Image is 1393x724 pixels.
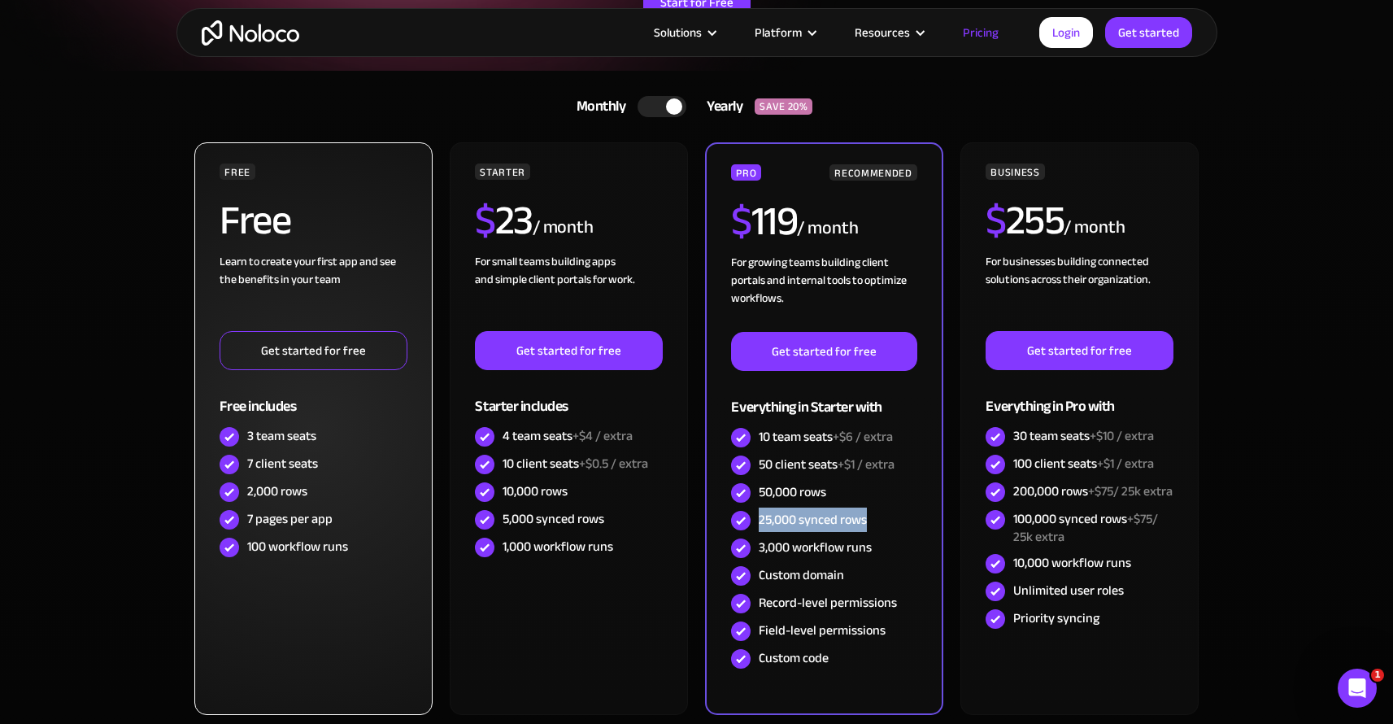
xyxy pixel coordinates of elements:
[247,510,333,528] div: 7 pages per app
[503,482,568,500] div: 10,000 rows
[1013,427,1154,445] div: 30 team seats
[633,22,734,43] div: Solutions
[503,538,613,556] div: 1,000 workflow runs
[759,566,844,584] div: Custom domain
[1088,479,1173,504] span: +$75/ 25k extra
[247,538,348,556] div: 100 workflow runs
[759,649,829,667] div: Custom code
[731,254,916,332] div: For growing teams building client portals and internal tools to optimize workflows.
[1013,455,1154,473] div: 100 client seats
[654,22,702,43] div: Solutions
[759,511,867,529] div: 25,000 synced rows
[220,370,407,423] div: Free includes
[556,94,638,119] div: Monthly
[834,22,942,43] div: Resources
[797,216,858,242] div: / month
[1090,424,1154,448] span: +$10 / extra
[475,253,662,331] div: For small teams building apps and simple client portals for work. ‍
[533,215,594,241] div: / month
[731,201,797,242] h2: 119
[579,451,648,476] span: +$0.5 / extra
[734,22,834,43] div: Platform
[1105,17,1192,48] a: Get started
[833,425,893,449] span: +$6 / extra
[1039,17,1093,48] a: Login
[247,455,318,473] div: 7 client seats
[220,331,407,370] a: Get started for free
[759,594,897,612] div: Record-level permissions
[731,183,751,260] span: $
[247,482,307,500] div: 2,000 rows
[503,427,633,445] div: 4 team seats
[986,253,1173,331] div: For businesses building connected solutions across their organization. ‍
[759,456,895,473] div: 50 client seats
[838,452,895,477] span: +$1 / extra
[942,22,1019,43] a: Pricing
[220,164,255,180] div: FREE
[1013,482,1173,500] div: 200,000 rows
[731,164,761,181] div: PRO
[475,331,662,370] a: Get started for free
[759,539,872,556] div: 3,000 workflow runs
[475,370,662,423] div: Starter includes
[986,182,1006,259] span: $
[1371,669,1384,682] span: 1
[1013,507,1158,549] span: +$75/ 25k extra
[686,94,755,119] div: Yearly
[503,455,648,473] div: 10 client seats
[503,510,604,528] div: 5,000 synced rows
[755,22,802,43] div: Platform
[986,370,1173,423] div: Everything in Pro with
[475,182,495,259] span: $
[1097,451,1154,476] span: +$1 / extra
[475,200,533,241] h2: 23
[1064,215,1125,241] div: / month
[1013,554,1131,572] div: 10,000 workflow runs
[1338,669,1377,708] iframe: Intercom live chat
[731,371,916,424] div: Everything in Starter with
[731,332,916,371] a: Get started for free
[855,22,910,43] div: Resources
[986,164,1044,180] div: BUSINESS
[1013,582,1124,600] div: Unlimited user roles
[572,424,633,448] span: +$4 / extra
[220,253,407,331] div: Learn to create your first app and see the benefits in your team ‍
[759,483,826,501] div: 50,000 rows
[220,200,290,241] h2: Free
[759,428,893,446] div: 10 team seats
[202,20,299,46] a: home
[1013,609,1099,627] div: Priority syncing
[829,164,916,181] div: RECOMMENDED
[986,331,1173,370] a: Get started for free
[759,622,886,639] div: Field-level permissions
[755,98,812,115] div: SAVE 20%
[247,427,316,445] div: 3 team seats
[986,200,1064,241] h2: 255
[1013,510,1173,546] div: 100,000 synced rows
[475,164,529,180] div: STARTER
